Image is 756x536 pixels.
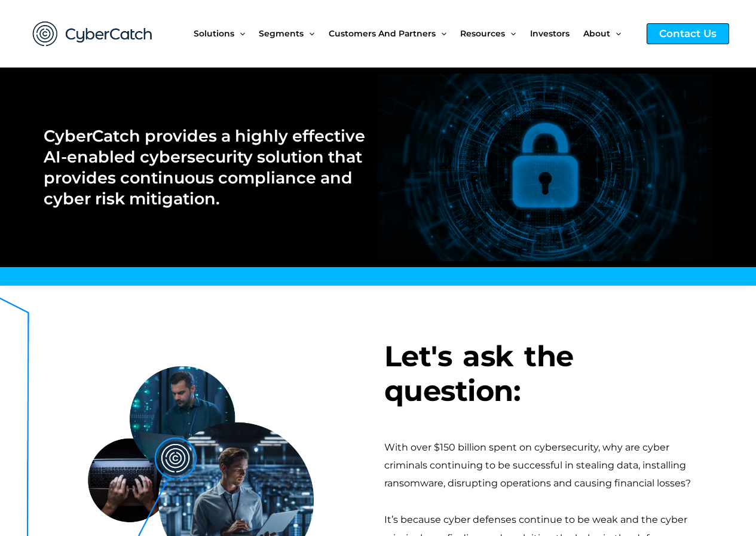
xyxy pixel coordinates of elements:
[647,23,729,44] a: Contact Us
[234,8,245,59] span: Menu Toggle
[530,8,570,59] span: Investors
[583,8,610,59] span: About
[329,8,436,59] span: Customers and Partners
[505,8,516,59] span: Menu Toggle
[194,8,234,59] span: Solutions
[259,8,304,59] span: Segments
[460,8,505,59] span: Resources
[21,9,164,59] img: CyberCatch
[610,8,621,59] span: Menu Toggle
[304,8,314,59] span: Menu Toggle
[194,8,635,59] nav: Site Navigation: New Main Menu
[384,339,713,408] h3: Let's ask the question:
[530,8,583,59] a: Investors
[44,125,366,209] h2: CyberCatch provides a highly effective AI-enabled cybersecurity solution that provides continuous...
[436,8,446,59] span: Menu Toggle
[384,439,713,493] div: With over $150 billion spent on cybersecurity, why are cyber criminals continuing to be successfu...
